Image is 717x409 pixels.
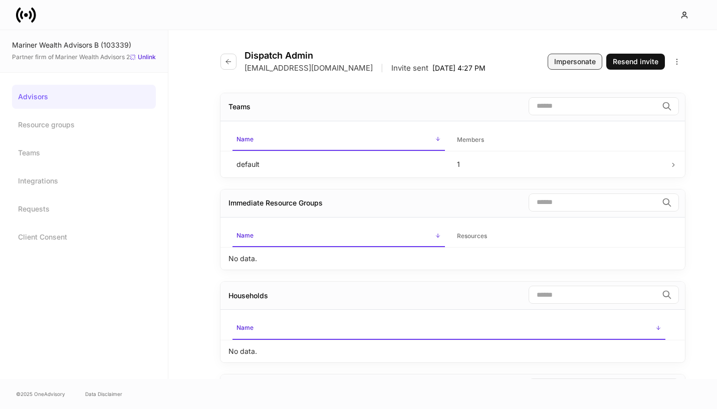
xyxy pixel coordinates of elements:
h6: Name [236,134,254,144]
div: Households [228,291,268,301]
p: No data. [228,346,257,356]
a: Mariner Wealth Advisors 2 [55,53,130,61]
span: Partner firm of [12,53,130,61]
div: Immediate Resource Groups [228,198,323,208]
h4: Dispatch Admin [245,50,486,61]
button: Impersonate [548,54,602,70]
span: Resources [453,226,665,247]
a: Client Consent [12,225,156,249]
p: | [381,63,383,73]
span: Name [232,226,445,247]
div: Mariner Wealth Advisors B (103339) [12,40,156,50]
a: Requests [12,197,156,221]
div: Impersonate [554,57,596,67]
span: Name [232,318,665,339]
h6: Name [236,231,254,240]
p: [DATE] 4:27 PM [432,63,486,73]
div: Teams [228,102,251,112]
h6: Members [457,135,484,144]
h6: Name [236,323,254,332]
td: 1 [449,151,669,177]
button: Unlink [130,52,156,62]
a: Advisors [12,85,156,109]
div: Resend invite [613,57,658,67]
p: No data. [228,254,257,264]
a: Resource groups [12,113,156,137]
td: default [228,151,449,177]
a: Integrations [12,169,156,193]
button: Resend invite [606,54,665,70]
h6: Resources [457,231,487,241]
span: Members [453,130,665,150]
a: Data Disclaimer [85,390,122,398]
p: Invite sent [391,63,428,73]
a: Teams [12,141,156,165]
p: [EMAIL_ADDRESS][DOMAIN_NAME] [245,63,373,73]
span: Name [232,129,445,151]
span: © 2025 OneAdvisory [16,390,65,398]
